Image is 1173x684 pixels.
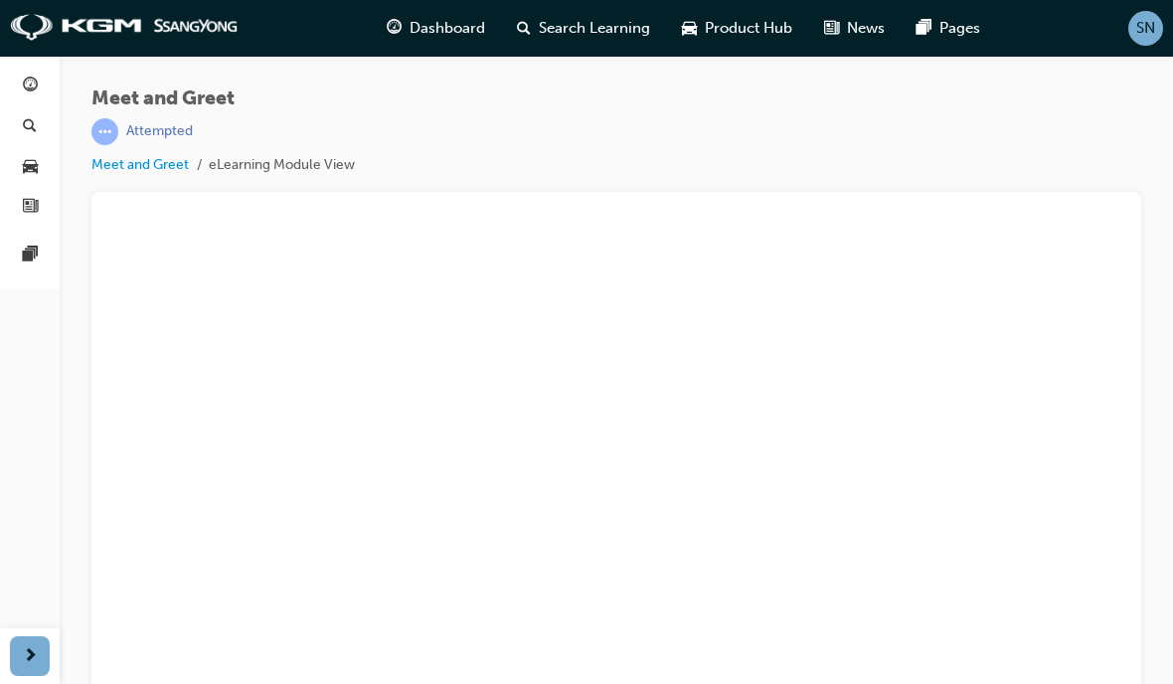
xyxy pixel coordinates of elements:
a: news-iconNews [808,8,901,49]
span: Product Hub [705,17,792,40]
button: SN [1128,11,1163,46]
span: learningRecordVerb_ATTEMPT-icon [91,118,118,145]
span: SN [1136,17,1155,40]
span: Pages [939,17,980,40]
span: pages-icon [23,247,38,264]
span: search-icon [517,16,531,41]
span: next-icon [23,644,38,669]
span: news-icon [23,199,38,217]
span: guage-icon [23,78,38,95]
a: search-iconSearch Learning [501,8,666,49]
img: kgm [10,14,239,42]
span: car-icon [23,158,38,176]
li: eLearning Module View [209,154,355,177]
a: pages-iconPages [901,8,996,49]
span: pages-icon [917,16,931,41]
span: Dashboard [410,17,485,40]
span: Search Learning [539,17,650,40]
span: guage-icon [387,16,402,41]
span: car-icon [682,16,697,41]
span: news-icon [824,16,839,41]
span: search-icon [23,118,37,136]
a: guage-iconDashboard [371,8,501,49]
a: car-iconProduct Hub [666,8,808,49]
span: News [847,17,885,40]
span: Meet and Greet [91,87,355,110]
a: Meet and Greet [91,156,189,173]
div: Attempted [126,122,193,141]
